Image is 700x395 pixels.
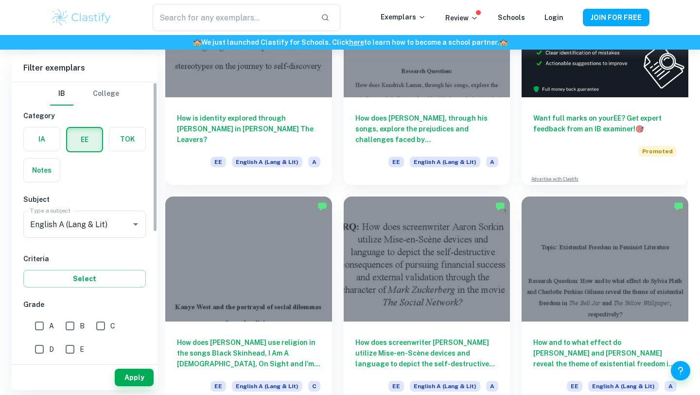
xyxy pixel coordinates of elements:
[567,381,582,392] span: EE
[153,4,313,31] input: Search for any exemplars...
[583,9,649,26] button: JOIN FOR FREE
[177,113,320,145] h6: How is identity explored through [PERSON_NAME] in [PERSON_NAME] The Leavers?
[51,8,112,27] img: Clastify logo
[12,54,157,82] h6: Filter exemplars
[498,14,525,21] a: Schools
[671,361,690,380] button: Help and Feedback
[317,201,327,211] img: Marked
[665,381,677,392] span: A
[544,14,563,21] a: Login
[24,127,60,151] button: IA
[388,381,404,392] span: EE
[308,157,320,167] span: A
[49,344,54,355] span: D
[445,13,478,23] p: Review
[638,146,677,157] span: Promoted
[635,125,644,133] span: 🎯
[410,381,480,392] span: English A (Lang & Lit)
[50,82,73,106] button: IB
[355,113,499,145] h6: How does [PERSON_NAME], through his songs, explore the prejudices and challenges faced by [DEMOGR...
[533,337,677,369] h6: How and to what effect do [PERSON_NAME] and [PERSON_NAME] reveal the theme of existential freedom...
[210,381,226,392] span: EE
[177,337,320,369] h6: How does [PERSON_NAME] use religion in the songs Black Skinhead, I Am A [DEMOGRAPHIC_DATA], On Si...
[232,381,302,392] span: English A (Lang & Lit)
[232,157,302,167] span: English A (Lang & Lit)
[110,321,115,331] span: C
[486,381,498,392] span: A
[23,110,146,121] h6: Category
[2,37,698,48] h6: We just launched Clastify for Schools. Click to learn how to become a school partner.
[80,344,84,355] span: E
[129,217,142,231] button: Open
[23,253,146,264] h6: Criteria
[495,201,505,211] img: Marked
[23,270,146,287] button: Select
[109,127,145,151] button: TOK
[23,194,146,205] h6: Subject
[67,128,102,151] button: EE
[49,321,54,331] span: A
[193,38,201,46] span: 🏫
[533,113,677,134] h6: Want full marks on your EE ? Get expert feedback from an IB examiner!
[499,38,507,46] span: 🏫
[531,176,578,182] a: Advertise with Clastify
[23,299,146,310] h6: Grade
[93,82,119,106] button: College
[381,12,426,22] p: Exemplars
[588,381,659,392] span: English A (Lang & Lit)
[115,369,154,386] button: Apply
[486,157,498,167] span: A
[349,38,364,46] a: here
[308,381,320,392] span: C
[210,157,226,167] span: EE
[355,337,499,369] h6: How does screenwriter [PERSON_NAME] utilize Mise-en-Scène devices and language to depict the self...
[388,157,404,167] span: EE
[24,159,60,182] button: Notes
[80,321,85,331] span: B
[50,82,119,106] div: Filter type choice
[30,206,70,215] label: Type a subject
[674,201,683,211] img: Marked
[410,157,480,167] span: English A (Lang & Lit)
